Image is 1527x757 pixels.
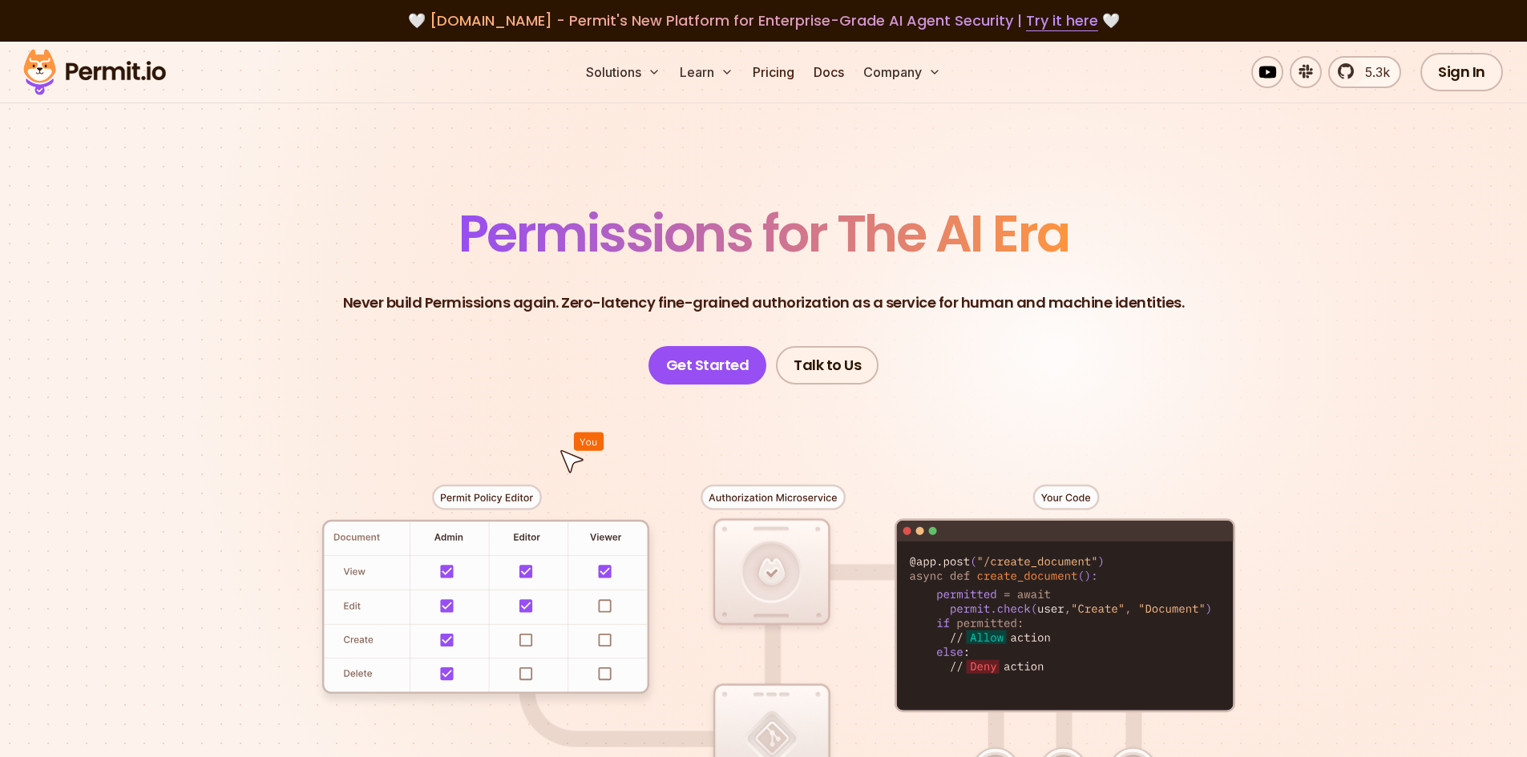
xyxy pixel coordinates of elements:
a: Docs [807,56,850,88]
button: Learn [673,56,740,88]
span: 5.3k [1355,62,1390,82]
a: Pricing [746,56,801,88]
button: Solutions [580,56,667,88]
span: [DOMAIN_NAME] - Permit's New Platform for Enterprise-Grade AI Agent Security | [430,10,1098,30]
div: 🤍 🤍 [38,10,1489,32]
a: Get Started [648,346,767,385]
a: Try it here [1026,10,1098,31]
span: Permissions for The AI Era [459,198,1069,269]
p: Never build Permissions again. Zero-latency fine-grained authorization as a service for human and... [343,292,1185,314]
a: 5.3k [1328,56,1401,88]
a: Talk to Us [776,346,879,385]
a: Sign In [1420,53,1503,91]
button: Company [857,56,947,88]
img: Permit logo [16,45,173,99]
